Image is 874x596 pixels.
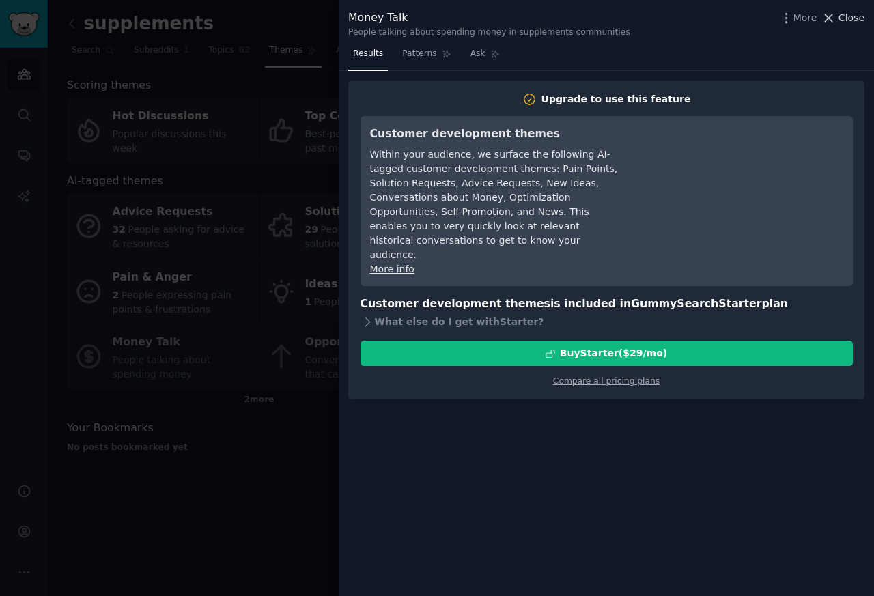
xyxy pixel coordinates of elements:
span: Patterns [402,48,436,60]
div: Buy Starter ($ 29 /mo ) [560,346,667,360]
a: Patterns [397,43,455,71]
div: Upgrade to use this feature [541,92,691,107]
div: People talking about spending money in supplements communities [348,27,630,39]
span: Close [838,11,864,25]
button: Close [821,11,864,25]
span: Results [353,48,383,60]
iframe: YouTube video player [638,126,843,228]
h3: Customer development themes is included in plan [361,296,853,313]
a: More info [370,264,414,274]
div: Within your audience, we surface the following AI-tagged customer development themes: Pain Points... [370,147,619,262]
button: More [779,11,817,25]
h3: Customer development themes [370,126,619,143]
a: Ask [466,43,505,71]
span: More [793,11,817,25]
a: Results [348,43,388,71]
span: Ask [470,48,485,60]
a: Compare all pricing plans [553,376,660,386]
span: GummySearch Starter [631,297,761,310]
div: Money Talk [348,10,630,27]
button: BuyStarter($29/mo) [361,341,853,366]
div: What else do I get with Starter ? [361,312,853,331]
